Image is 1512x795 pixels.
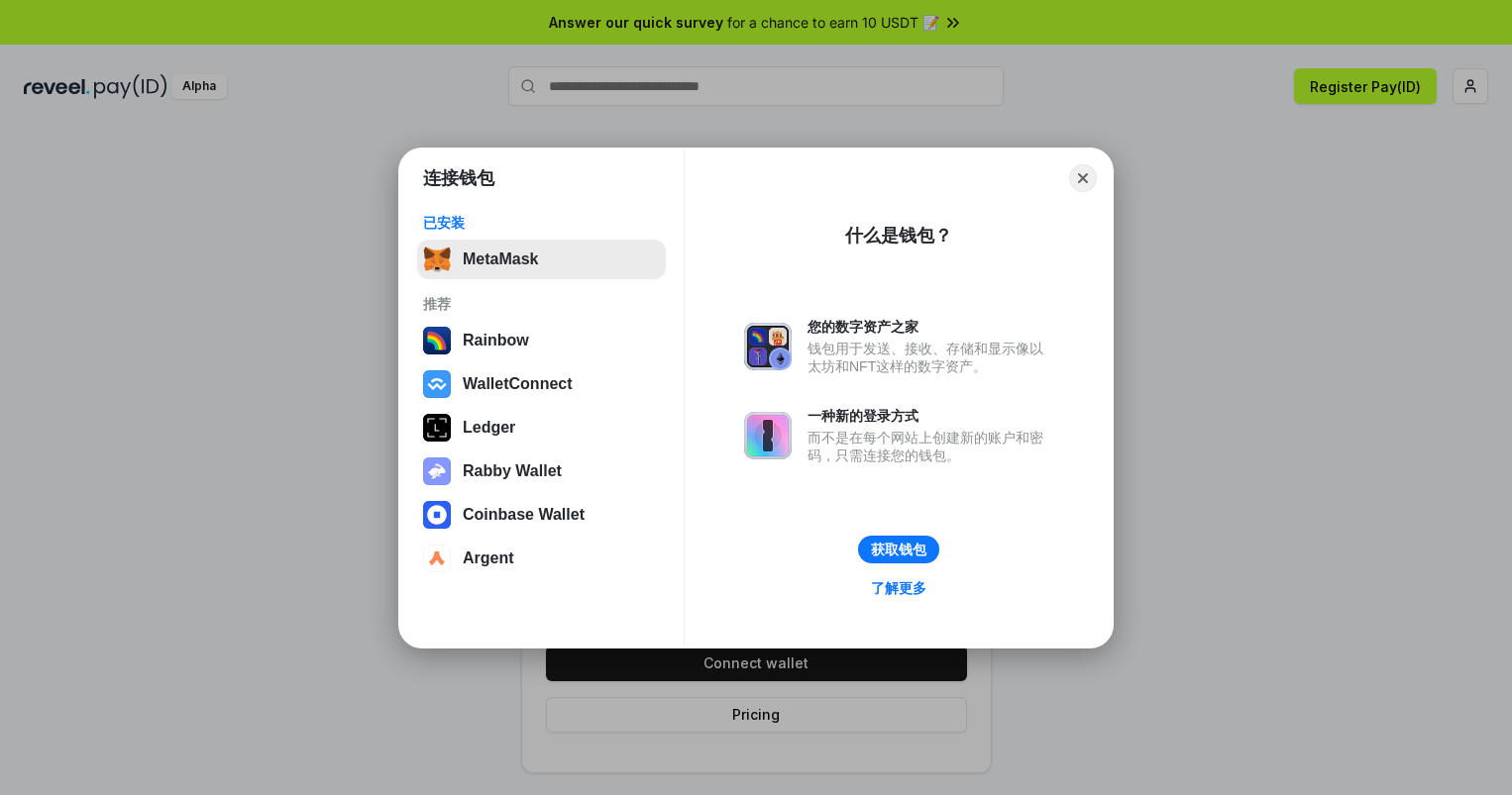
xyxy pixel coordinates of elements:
img: svg+xml,%3Csvg%20width%3D%22120%22%20height%3D%22120%22%20viewBox%3D%220%200%20120%20120%22%20fil... [423,327,451,354]
div: 获取钱包 [871,541,926,558]
img: svg+xml,%3Csvg%20xmlns%3D%22http%3A%2F%2Fwww.w3.org%2F2000%2Fsvg%22%20fill%3D%22none%22%20viewBox... [744,323,792,370]
div: WalletConnect [463,375,573,393]
button: MetaMask [417,240,666,279]
img: svg+xml,%3Csvg%20xmlns%3D%22http%3A%2F%2Fwww.w3.org%2F2000%2Fsvg%22%20fill%3D%22none%22%20viewBox... [744,412,792,459]
div: 您的数字资产之家 [808,318,1053,336]
img: svg+xml,%3Csvg%20width%3D%2228%22%20height%3D%2228%22%20viewBox%3D%220%200%2028%2028%22%20fill%3D... [423,501,451,529]
a: 了解更多 [859,575,938,601]
h1: 连接钱包 [423,166,494,190]
button: WalletConnect [417,364,666,404]
div: 而不是在每个网站上创建新的账户和密码，只需连接您的钱包。 [808,429,1053,464]
button: 获取钱包 [858,536,939,563]
div: 推荐 [423,295,660,313]
img: svg+xml,%3Csvg%20xmlns%3D%22http%3A%2F%2Fwww.w3.org%2F2000%2Fsvg%22%20fill%3D%22none%22%20viewBox... [423,457,451,485]
button: Rainbow [417,321,666,360]
button: Ledger [417,408,666,447]
div: MetaMask [463,250,538,268]
div: Ledger [463,419,515,437]
div: Rabby Wallet [463,462,562,480]
div: Argent [463,549,514,567]
button: Argent [417,539,666,578]
div: 钱包用于发送、接收、存储和显示像以太坊和NFT这样的数字资产。 [808,340,1053,375]
img: svg+xml,%3Csvg%20width%3D%2228%22%20height%3D%2228%22%20viewBox%3D%220%200%2028%2028%22%20fill%3D... [423,370,451,398]
img: svg+xml,%3Csvg%20width%3D%2228%22%20height%3D%2228%22%20viewBox%3D%220%200%2028%2028%22%20fill%3D... [423,545,451,572]
div: 什么是钱包？ [845,224,952,248]
div: 一种新的登录方式 [808,407,1053,425]
img: svg+xml,%3Csvg%20xmlns%3D%22http%3A%2F%2Fwww.w3.org%2F2000%2Fsvg%22%20width%3D%2228%22%20height%3... [423,414,451,442]
button: Rabby Wallet [417,451,666,491]
button: Close [1069,164,1097,192]
div: 了解更多 [871,579,926,597]
div: Coinbase Wallet [463,506,585,524]
div: 已安装 [423,214,660,232]
button: Coinbase Wallet [417,495,666,535]
div: Rainbow [463,332,529,349]
img: svg+xml,%3Csvg%20fill%3D%22none%22%20height%3D%2233%22%20viewBox%3D%220%200%2035%2033%22%20width%... [423,246,451,273]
